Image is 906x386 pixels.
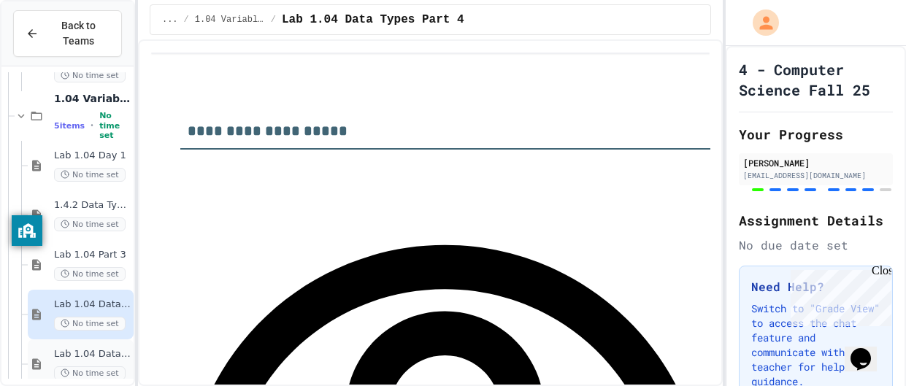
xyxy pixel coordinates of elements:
h2: Your Progress [739,124,893,144]
span: No time set [54,317,126,331]
span: / [271,14,276,26]
div: [PERSON_NAME] [743,156,888,169]
span: 1.4.2 Data Types 2 [54,199,131,212]
span: Lab 1.04 Data Types Part 4 [282,11,464,28]
button: Back to Teams [13,10,122,57]
h1: 4 - Computer Science Fall 25 [739,59,893,100]
span: No time set [54,366,126,380]
span: No time set [99,111,131,140]
span: Lab 1.04 Part 3 [54,249,131,261]
h2: Assignment Details [739,210,893,231]
span: 1.04 Variables and User Input [54,92,131,105]
span: Lab 1.04 Data Types Part 5 [54,348,131,360]
button: privacy banner [12,215,42,246]
span: ... [162,14,178,26]
span: • [91,120,93,131]
span: No time set [54,168,126,182]
span: Back to Teams [47,18,110,49]
span: No time set [54,217,126,231]
div: My Account [737,6,783,39]
iframe: chat widget [785,264,891,326]
span: Lab 1.04 Day 1 [54,150,131,162]
span: No time set [54,267,126,281]
div: [EMAIL_ADDRESS][DOMAIN_NAME] [743,170,888,181]
span: 5 items [54,121,85,131]
span: / [184,14,189,26]
div: No due date set [739,236,893,254]
span: Lab 1.04 Data Types Part 4 [54,298,131,311]
span: 1.04 Variables and User Input [195,14,265,26]
h3: Need Help? [751,278,880,296]
iframe: chat widget [845,328,891,371]
span: No time set [54,69,126,82]
div: Chat with us now!Close [6,6,101,93]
